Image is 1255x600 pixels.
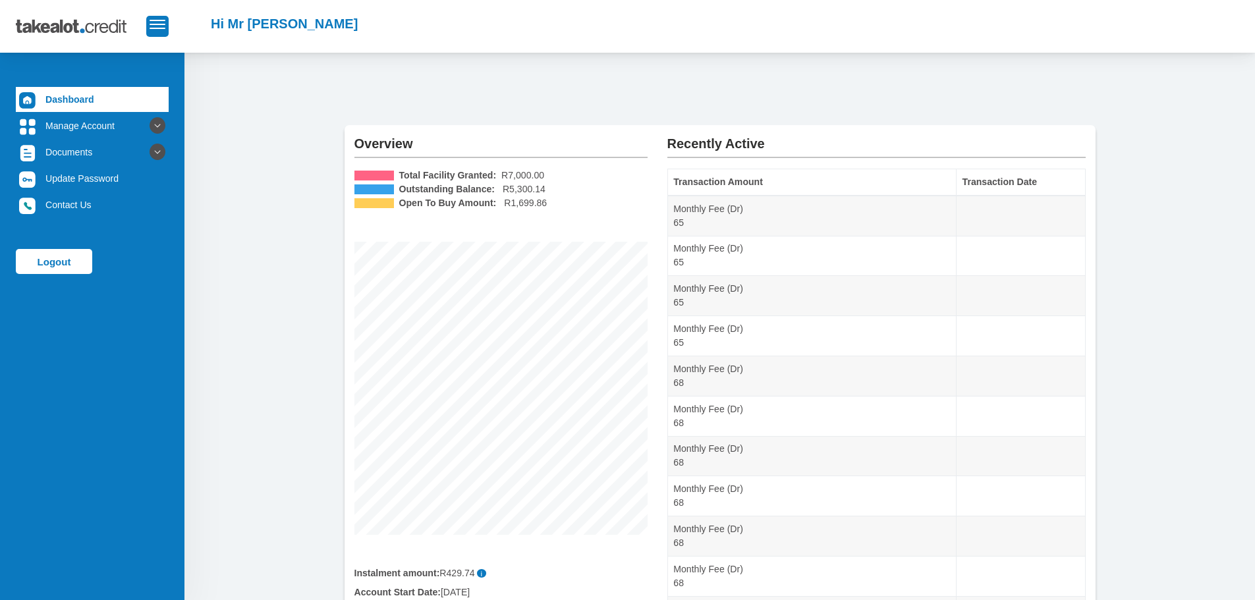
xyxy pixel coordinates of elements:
[211,16,358,32] h2: Hi Mr [PERSON_NAME]
[667,169,956,196] th: Transaction Amount
[16,10,146,43] img: takealot_credit_logo.svg
[399,196,497,210] b: Open To Buy Amount:
[667,196,956,236] td: Monthly Fee (Dr) 65
[399,182,495,196] b: Outstanding Balance:
[667,557,956,597] td: Monthly Fee (Dr) 68
[667,316,956,356] td: Monthly Fee (Dr) 65
[667,436,956,476] td: Monthly Fee (Dr) 68
[667,396,956,436] td: Monthly Fee (Dr) 68
[354,568,440,578] b: Instalment amount:
[501,169,544,182] span: R7,000.00
[16,249,92,274] a: Logout
[16,87,169,112] a: Dashboard
[16,140,169,165] a: Documents
[16,113,169,138] a: Manage Account
[354,125,648,151] h2: Overview
[504,196,547,210] span: R1,699.86
[399,169,497,182] b: Total Facility Granted:
[667,516,956,557] td: Monthly Fee (Dr) 68
[667,276,956,316] td: Monthly Fee (Dr) 65
[667,236,956,276] td: Monthly Fee (Dr) 65
[16,192,169,217] a: Contact Us
[354,587,441,597] b: Account Start Date:
[354,566,648,580] div: R429.74
[477,569,487,578] span: i
[667,356,956,396] td: Monthly Fee (Dr) 68
[667,125,1086,151] h2: Recently Active
[16,166,169,191] a: Update Password
[956,169,1085,196] th: Transaction Date
[345,586,657,599] div: [DATE]
[667,476,956,516] td: Monthly Fee (Dr) 68
[503,182,545,196] span: R5,300.14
